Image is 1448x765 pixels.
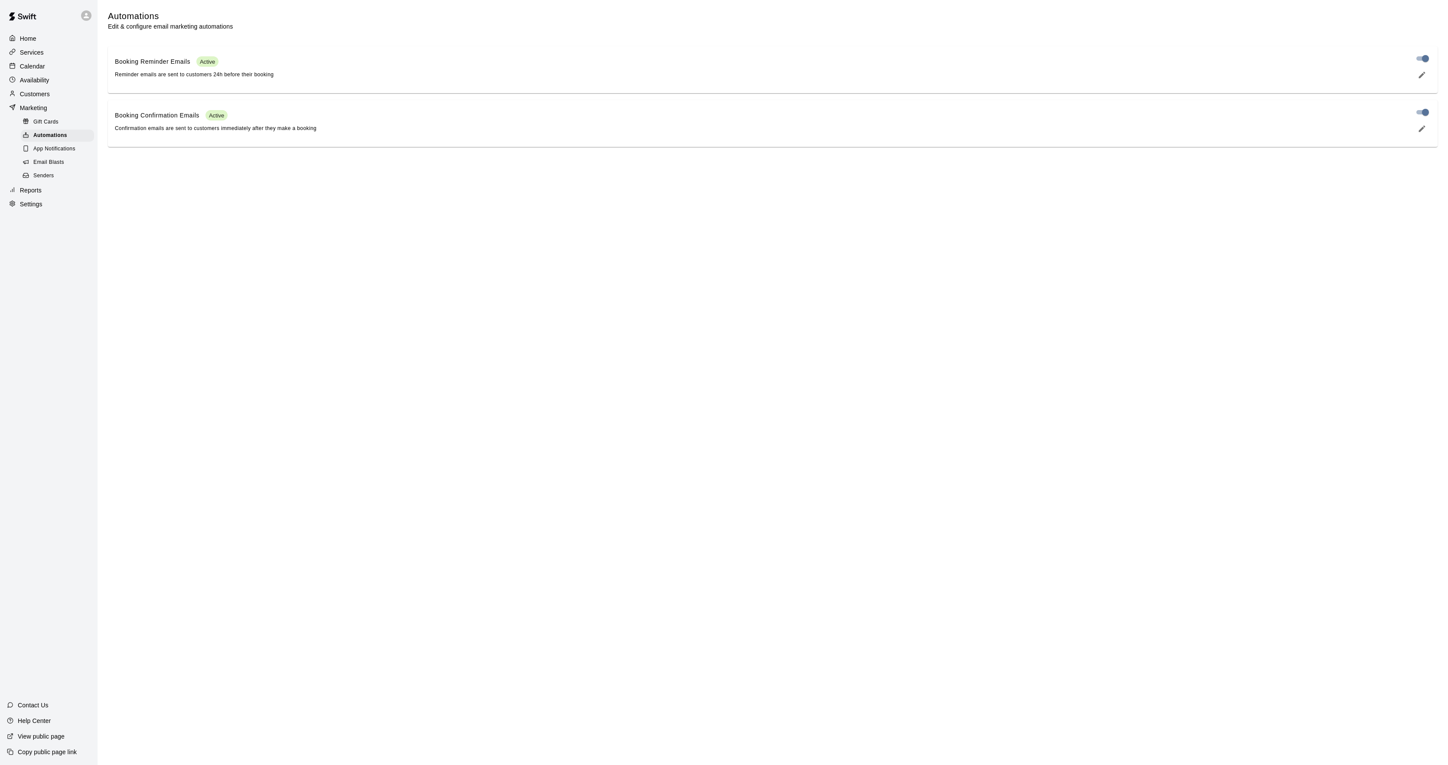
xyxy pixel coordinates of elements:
p: Marketing [20,104,47,112]
p: Services [20,48,44,57]
p: Help Center [18,716,51,725]
h5: Automations [108,10,233,22]
p: View public page [18,732,65,741]
p: Reports [20,186,42,195]
a: Gift Cards [21,115,98,129]
a: Home [7,32,91,45]
div: Gift Cards [21,116,94,128]
div: Senders [21,170,94,182]
a: Settings [7,198,91,211]
span: Senders [33,172,54,180]
button: edit [1413,121,1431,137]
a: Services [7,46,91,59]
span: Active [205,112,228,119]
p: Home [20,34,36,43]
span: Active [196,59,219,65]
span: Gift Cards [33,118,59,127]
a: Email Blasts [21,156,98,169]
a: Customers [7,88,91,101]
p: Customers [20,90,50,98]
p: Settings [20,200,42,208]
p: Copy public page link [18,748,77,756]
span: Reminder emails are sent to customers 24h before their booking [115,72,274,78]
a: App Notifications [21,143,98,156]
span: App Notifications [33,145,75,153]
p: Availability [20,76,49,85]
p: Booking Reminder Emails [115,57,190,66]
span: Confirmation emails are sent to customers immediately after they make a booking [115,125,316,131]
a: Marketing [7,101,91,114]
div: Email Blasts [21,156,94,169]
p: Calendar [20,62,45,71]
span: Automations [33,131,67,140]
div: App Notifications [21,143,94,155]
div: Automations [21,130,94,142]
p: Edit & configure email marketing automations [108,22,233,31]
a: Senders [21,169,98,183]
a: Reports [7,184,91,197]
button: edit [1413,67,1431,83]
a: Calendar [7,60,91,73]
a: Availability [7,74,91,87]
a: Automations [21,129,98,142]
p: Contact Us [18,701,49,710]
p: Booking Confirmation Emails [115,111,199,120]
span: Email Blasts [33,158,64,167]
